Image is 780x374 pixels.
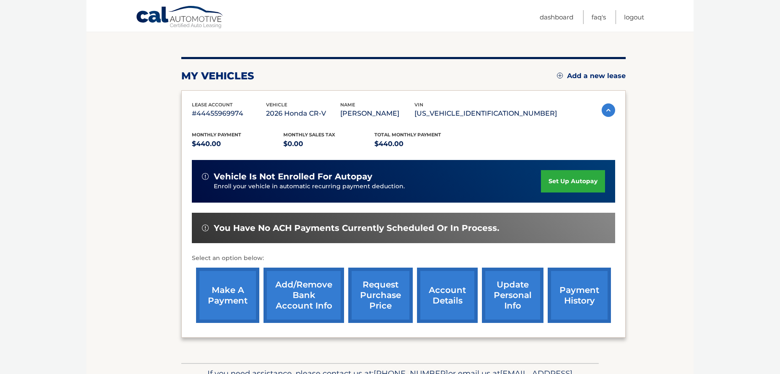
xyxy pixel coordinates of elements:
[214,223,499,233] span: You have no ACH payments currently scheduled or in process.
[192,253,615,263] p: Select an option below:
[348,268,413,323] a: request purchase price
[602,103,615,117] img: accordion-active.svg
[283,138,375,150] p: $0.00
[557,72,626,80] a: Add a new lease
[557,73,563,79] img: add.svg
[340,102,355,108] span: name
[374,132,441,138] span: Total Monthly Payment
[548,268,611,323] a: payment history
[417,268,478,323] a: account details
[214,182,541,191] p: Enroll your vehicle in automatic recurring payment deduction.
[192,102,233,108] span: lease account
[192,132,241,138] span: Monthly Payment
[266,108,340,119] p: 2026 Honda CR-V
[202,173,209,180] img: alert-white.svg
[283,132,335,138] span: Monthly sales Tax
[192,138,283,150] p: $440.00
[541,170,605,192] a: set up autopay
[374,138,466,150] p: $440.00
[202,225,209,231] img: alert-white.svg
[136,5,224,30] a: Cal Automotive
[196,268,259,323] a: make a payment
[266,102,287,108] span: vehicle
[340,108,414,119] p: [PERSON_NAME]
[624,10,644,24] a: Logout
[540,10,573,24] a: Dashboard
[414,102,423,108] span: vin
[482,268,543,323] a: update personal info
[214,171,372,182] span: vehicle is not enrolled for autopay
[592,10,606,24] a: FAQ's
[192,108,266,119] p: #44455969974
[264,268,344,323] a: Add/Remove bank account info
[414,108,557,119] p: [US_VEHICLE_IDENTIFICATION_NUMBER]
[181,70,254,82] h2: my vehicles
